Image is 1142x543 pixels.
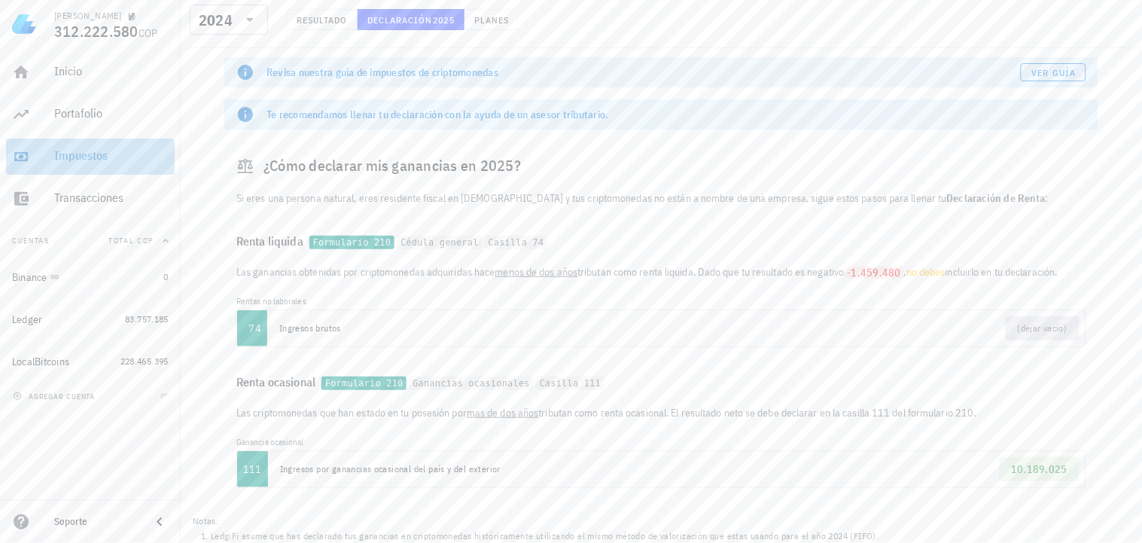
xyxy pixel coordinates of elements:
button: Declaración 2025 [358,9,464,30]
span: Resultado [296,14,348,26]
div: Inicio [54,64,169,78]
div: Transacciones [54,191,169,205]
small: Ganancia ocasional [236,437,304,447]
span: mas de dos años [467,406,539,419]
td: Ingresos brutos [267,310,662,346]
span: 2025 [433,14,455,26]
a: Portafolio [6,96,175,133]
span: 312.222.580 [54,21,139,41]
span: Planes [474,14,510,26]
div: Revisa nuestra guía de impuestos de criptomonedas [266,65,1021,80]
div: ¿Cómo declarar mis ganancias en 2025? [224,142,1098,190]
div: 2024 [190,5,268,35]
div: Impuestos [54,148,169,163]
p: Las ganancias obtenidas por criptomonedas adquiridas hace tributan como renta liquida. Dado que t... [236,264,1086,280]
a: Binance 0 [6,259,175,295]
td: 74 [237,310,267,346]
span: no debes [906,265,946,279]
div: Si eres una persona natural, eres residente fiscal en [DEMOGRAPHIC_DATA] y tus criptomonedas no e... [224,190,1098,218]
a: Ver guía [1021,63,1086,81]
div: Binance [12,271,47,284]
span: Renta liquida [236,230,309,252]
span: 0 [164,271,169,282]
div: Soporte [54,516,139,528]
span: Total COP [108,236,154,246]
span: Declaración [367,14,433,26]
code: Ganancias ocasionales [410,377,534,391]
div: LocalBitcoins [12,355,69,368]
a: Transacciones [6,181,175,217]
p: Las criptomonedas que han estado en tu posesión por tributan como renta ocasional. El resultado n... [236,404,1086,421]
a: Impuestos [6,139,175,175]
div: [PERSON_NAME] [54,10,121,22]
div: Ledger [12,313,43,326]
code: Casilla 74 [485,236,548,250]
code: Formulario 210 [309,236,394,250]
button: CuentasTotal COP [6,223,175,259]
span: menos de dos años [495,265,578,279]
div: Portafolio [54,106,169,120]
span: 228.465.395 [120,355,169,367]
td: Ingresos por ganancias ocasional del país y del exterior [268,451,851,487]
a: Ledger 83.757.185 [6,301,175,337]
button: agregar cuenta [9,389,102,404]
span: 83.757.185 [125,313,169,325]
span: (dejar vacío) [1018,316,1067,340]
span: Ver guía [1031,67,1077,78]
div: Te recomendamos llenar tu declaración con la ayuda de un asesor tributario. [266,107,1086,122]
div: 2024 [199,13,233,28]
span: agregar cuenta [16,392,95,401]
span: -1.459.480 [848,266,902,279]
code: Formulario 210 [321,377,407,391]
button: Resultado [286,9,358,30]
code: Cédula general [397,236,482,250]
small: Rentas no laborales [236,296,306,307]
span: Renta ocasional [236,371,321,392]
span: 10.189.025 [1012,462,1068,476]
strong: Declaración de Renta [947,191,1046,205]
td: 111 [237,451,268,487]
img: LedgiFi [12,12,36,36]
a: Inicio [6,54,175,90]
a: LocalBitcoins 228.465.395 [6,343,175,380]
button: Planes [464,9,519,30]
span: COP [139,26,158,40]
code: Casilla 111 [536,377,604,391]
